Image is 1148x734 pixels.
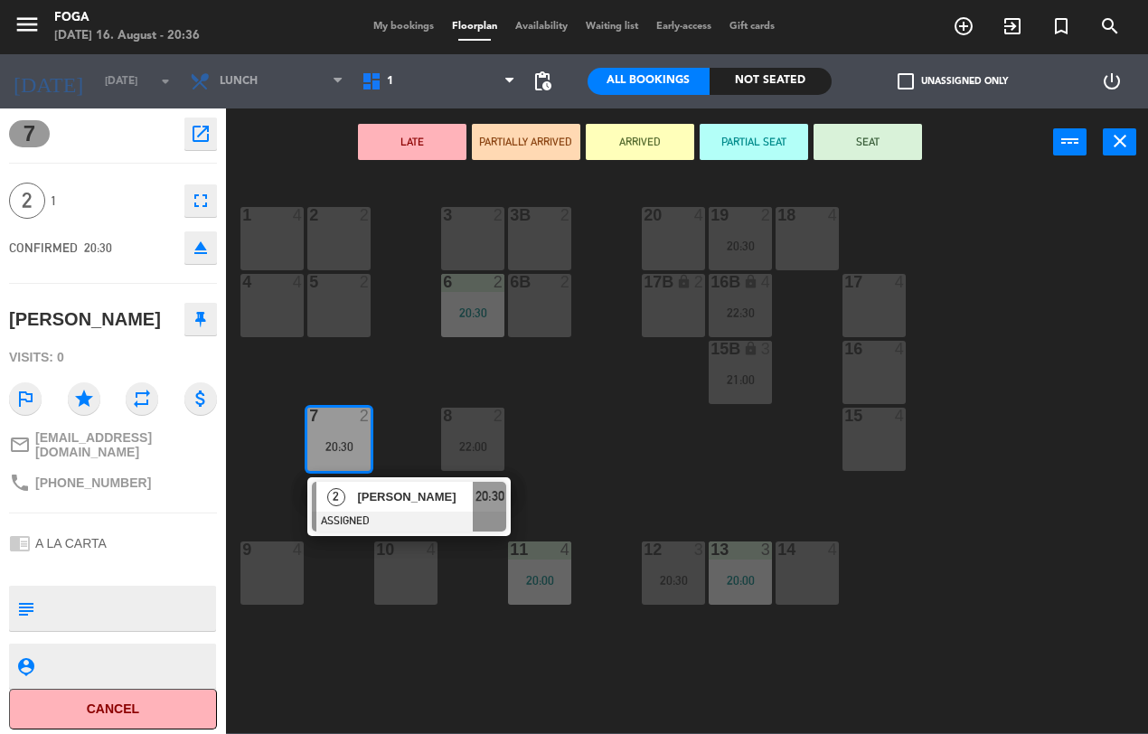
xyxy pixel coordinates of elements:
i: lock [676,274,692,289]
button: eject [184,231,217,264]
i: chrome_reader_mode [9,532,31,554]
span: 1 [51,191,175,212]
i: outlined_flag [9,382,42,415]
i: subject [15,598,35,618]
div: 4 [242,274,243,290]
div: 16 [844,341,845,357]
div: Not seated [710,68,832,95]
i: power_settings_new [1101,71,1123,92]
div: 2 [494,207,504,223]
div: 6 [443,274,444,290]
div: 4 [427,541,438,558]
div: All Bookings [588,68,710,95]
div: 2 [360,274,371,290]
div: 2 [694,274,705,290]
div: 2 [360,408,371,424]
label: Unassigned only [898,73,1008,89]
div: 2 [560,274,571,290]
div: 3 [443,207,444,223]
div: 2 [494,408,504,424]
span: 2 [327,488,345,506]
i: lock [743,274,758,289]
div: 4 [828,541,839,558]
div: 5 [309,274,310,290]
i: add_circle_outline [953,15,974,37]
i: star [68,382,100,415]
button: Cancel [9,689,217,729]
i: power_input [1059,130,1081,152]
div: 10 [376,541,377,558]
div: 7 [309,408,310,424]
button: PARTIALLY ARRIVED [472,124,580,160]
div: 20:30 [307,440,371,453]
i: phone [9,472,31,494]
span: Lunch [220,75,258,88]
div: 2 [494,274,504,290]
div: 20:30 [709,240,772,252]
div: 2 [560,207,571,223]
div: 22:30 [709,306,772,319]
i: exit_to_app [1002,15,1023,37]
i: fullscreen [190,190,212,212]
i: menu [14,11,41,38]
div: 20 [644,207,645,223]
div: 4 [293,207,304,223]
div: Visits: 0 [9,342,217,373]
button: LATE [358,124,466,160]
i: repeat [126,382,158,415]
div: 20:00 [709,574,772,587]
span: Waiting list [577,22,647,32]
div: 4 [895,408,906,424]
div: 2 [309,207,310,223]
div: FOGA [54,9,200,27]
div: 14 [777,541,778,558]
div: 2 [360,207,371,223]
div: [PERSON_NAME] [9,305,161,334]
span: 20:30 [84,240,112,255]
button: PARTIAL SEAT [700,124,808,160]
span: pending_actions [532,71,553,92]
span: check_box_outline_blank [898,73,914,89]
div: 18 [777,207,778,223]
div: 8 [443,408,444,424]
i: arrow_drop_down [155,71,176,92]
i: lock [743,341,758,356]
span: 7 [9,120,50,147]
button: open_in_new [184,118,217,150]
div: 9 [242,541,243,558]
button: fullscreen [184,184,217,217]
div: 20:30 [642,574,705,587]
div: 4 [761,274,772,290]
div: 22:00 [441,440,504,453]
div: 6b [510,274,511,290]
button: menu [14,11,41,44]
span: Floorplan [443,22,506,32]
span: 2 [9,183,45,219]
div: 3 [761,541,772,558]
span: Gift cards [720,22,784,32]
span: CONFIRMED [9,240,78,255]
div: 4 [560,541,571,558]
i: eject [190,237,212,259]
div: 15 [844,408,845,424]
span: A LA CARTA [35,536,107,550]
div: 3 [761,341,772,357]
div: 3b [510,207,511,223]
button: close [1103,128,1136,155]
div: 4 [895,274,906,290]
div: [DATE] 16. August - 20:36 [54,27,200,45]
button: power_input [1053,128,1087,155]
div: 1 [242,207,243,223]
i: search [1099,15,1121,37]
i: open_in_new [190,123,212,145]
div: 4 [895,341,906,357]
a: mail_outline[EMAIL_ADDRESS][DOMAIN_NAME] [9,430,217,459]
div: 21:00 [709,373,772,386]
div: 20:00 [508,574,571,587]
button: SEAT [814,124,922,160]
i: attach_money [184,382,217,415]
div: 17 [844,274,845,290]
